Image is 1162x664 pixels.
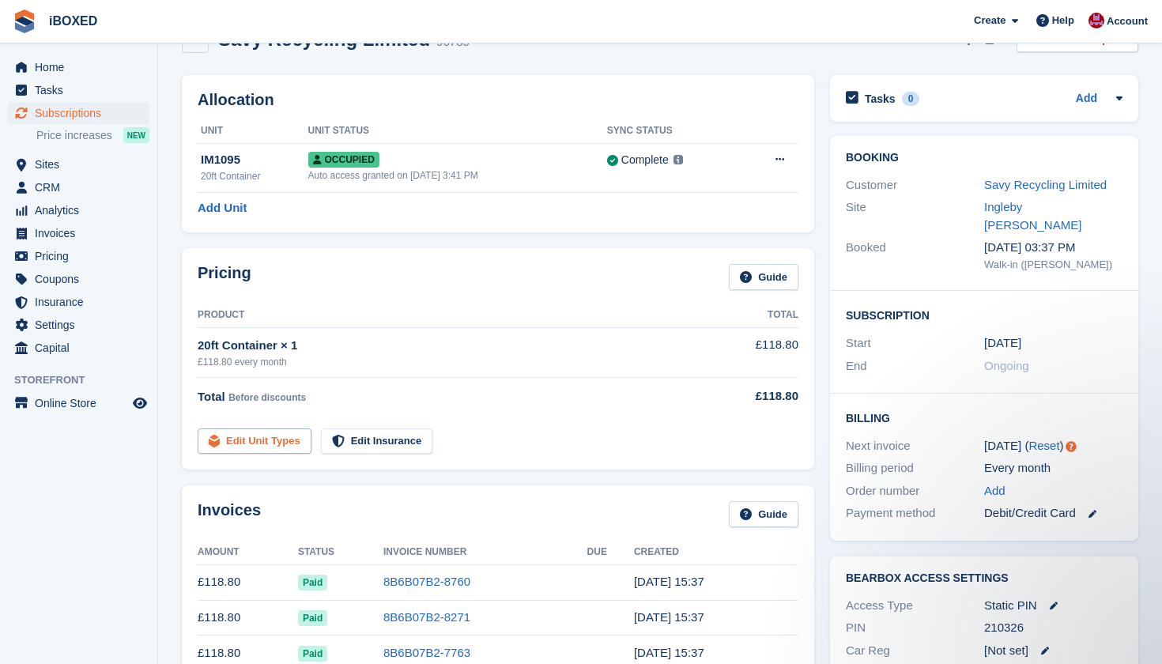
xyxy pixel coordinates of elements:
[8,79,149,101] a: menu
[298,646,327,662] span: Paid
[706,387,798,406] div: £118.80
[846,307,1122,323] h2: Subscription
[35,176,130,198] span: CRM
[984,597,1122,615] div: Static PIN
[201,151,308,169] div: IM1095
[706,303,798,328] th: Total
[198,355,706,369] div: £118.80 every month
[846,437,984,455] div: Next invoice
[8,337,149,359] a: menu
[607,119,741,144] th: Sync Status
[35,337,130,359] span: Capital
[298,540,383,565] th: Status
[298,575,327,590] span: Paid
[1028,439,1059,452] a: Reset
[634,575,704,588] time: 2025-09-21 14:37:38 UTC
[35,392,130,414] span: Online Store
[846,239,984,272] div: Booked
[902,92,920,106] div: 0
[984,437,1122,455] div: [DATE] ( )
[35,222,130,244] span: Invoices
[8,153,149,175] a: menu
[201,169,308,183] div: 20ft Container
[228,392,306,403] span: Before discounts
[35,291,130,313] span: Insurance
[308,152,379,168] span: Occupied
[8,392,149,414] a: menu
[383,540,587,565] th: Invoice Number
[846,334,984,353] div: Start
[8,268,149,290] a: menu
[35,245,130,267] span: Pricing
[846,482,984,500] div: Order number
[383,610,470,624] a: 8B6B07B2-8271
[43,8,104,34] a: iBOXED
[383,646,470,659] a: 8B6B07B2-7763
[846,198,984,234] div: Site
[308,119,607,144] th: Unit Status
[984,257,1122,273] div: Walk-in ([PERSON_NAME])
[984,178,1107,191] a: Savy Recycling Limited
[984,459,1122,477] div: Every month
[13,9,36,33] img: stora-icon-8386f47178a22dfd0bd8f6a31ec36ba5ce8667c1dd55bd0f319d3a0aa187defe.svg
[846,176,984,194] div: Customer
[846,152,1122,164] h2: Booking
[198,390,225,403] span: Total
[984,642,1122,660] div: [Not set]
[35,153,130,175] span: Sites
[130,394,149,413] a: Preview store
[198,119,308,144] th: Unit
[729,501,798,527] a: Guide
[35,314,130,336] span: Settings
[36,128,112,143] span: Price increases
[35,268,130,290] span: Coupons
[846,597,984,615] div: Access Type
[35,199,130,221] span: Analytics
[8,56,149,78] a: menu
[984,504,1122,523] div: Debit/Credit Card
[198,337,706,355] div: 20ft Container × 1
[198,564,298,600] td: £118.80
[846,357,984,375] div: End
[1088,13,1104,28] img: Amanda Forder
[198,303,706,328] th: Product
[198,199,247,217] a: Add Unit
[8,176,149,198] a: menu
[321,428,433,455] a: Edit Insurance
[198,428,311,455] a: Edit Unit Types
[308,168,607,183] div: Auto access granted on [DATE] 3:41 PM
[984,359,1029,372] span: Ongoing
[35,79,130,101] span: Tasks
[621,152,669,168] div: Complete
[36,126,149,144] a: Price increases NEW
[673,155,683,164] img: icon-info-grey-7440780725fd019a000dd9b08b2336e03edf1995a4989e88bcd33f0948082b44.svg
[1076,90,1097,108] a: Add
[846,504,984,523] div: Payment method
[8,314,149,336] a: menu
[634,610,704,624] time: 2025-08-21 14:37:23 UTC
[14,372,157,388] span: Storefront
[35,56,130,78] span: Home
[123,127,149,143] div: NEW
[984,482,1005,500] a: Add
[198,501,261,527] h2: Invoices
[729,264,798,290] a: Guide
[298,610,327,626] span: Paid
[198,600,298,636] td: £118.80
[984,334,1021,353] time: 2025-07-21 00:00:00 UTC
[587,540,634,565] th: Due
[1107,13,1148,29] span: Account
[974,13,1005,28] span: Create
[706,327,798,377] td: £118.80
[634,540,798,565] th: Created
[846,619,984,637] div: PIN
[198,264,251,290] h2: Pricing
[8,222,149,244] a: menu
[8,199,149,221] a: menu
[8,291,149,313] a: menu
[984,239,1122,257] div: [DATE] 03:37 PM
[846,642,984,660] div: Car Reg
[8,245,149,267] a: menu
[8,102,149,124] a: menu
[1064,440,1078,454] div: Tooltip anchor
